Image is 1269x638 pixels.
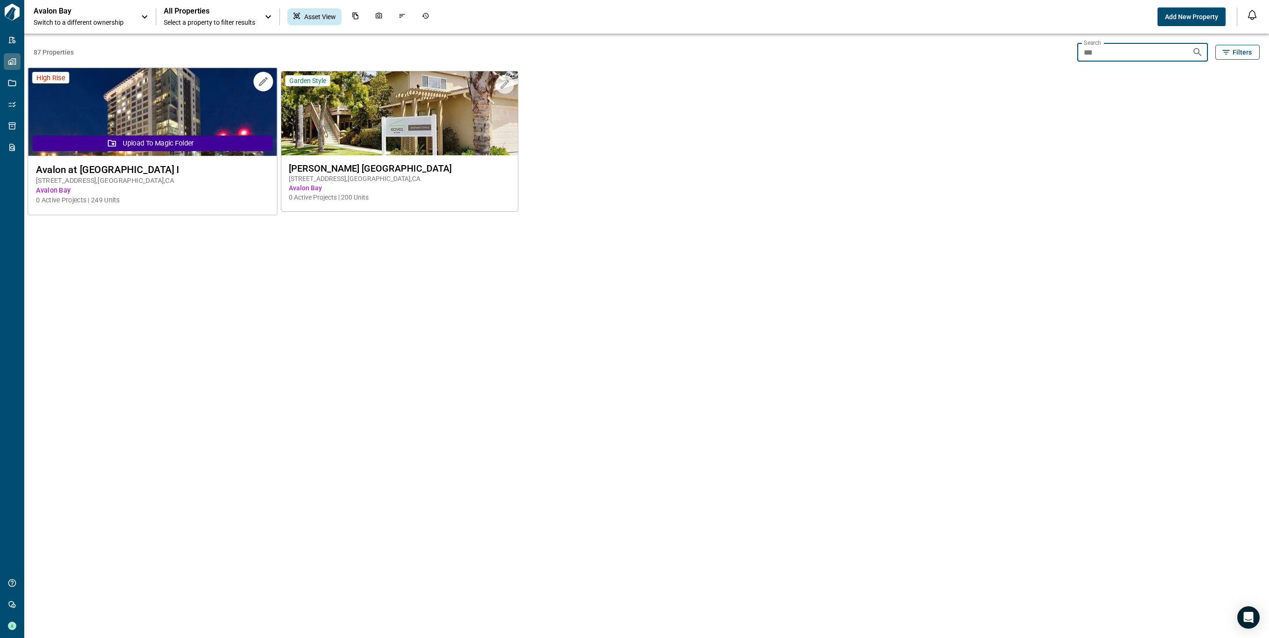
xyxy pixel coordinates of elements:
[287,8,342,25] div: Asset View
[34,48,1074,57] span: 87 Properties
[416,8,435,25] div: Job History
[1084,39,1101,47] label: Search
[36,73,65,82] span: High Rise
[1165,12,1218,21] span: Add New Property
[281,71,518,155] img: property-asset
[1157,7,1226,26] button: Add New Property
[36,164,269,175] span: Avalon at [GEOGRAPHIC_DATA] I
[34,7,118,16] p: Avalon Bay
[304,12,336,21] span: Asset View
[1233,48,1252,57] span: Filters
[393,8,411,25] div: Issues & Info
[36,176,269,186] span: [STREET_ADDRESS] , [GEOGRAPHIC_DATA] , CA
[289,174,511,183] span: [STREET_ADDRESS] , [GEOGRAPHIC_DATA] , CA
[1237,606,1260,629] div: Open Intercom Messenger
[1245,7,1260,22] button: Open notification feed
[34,18,132,27] span: Switch to a different ownership
[164,7,255,16] span: All Properties
[36,186,269,195] span: Avalon Bay
[289,76,326,85] span: Garden Style
[370,8,388,25] div: Photos
[164,18,255,27] span: Select a property to filter results
[289,183,511,193] span: Avalon Bay
[289,163,511,174] span: [PERSON_NAME] [GEOGRAPHIC_DATA]
[36,195,269,205] span: 0 Active Projects | 249 Units
[1188,43,1207,62] button: Search properties
[1215,45,1260,60] button: Filters
[28,68,277,156] img: property-asset
[346,8,365,25] div: Documents
[33,135,272,151] button: Upload to Magic Folder
[289,193,511,202] span: 0 Active Projects | 200 Units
